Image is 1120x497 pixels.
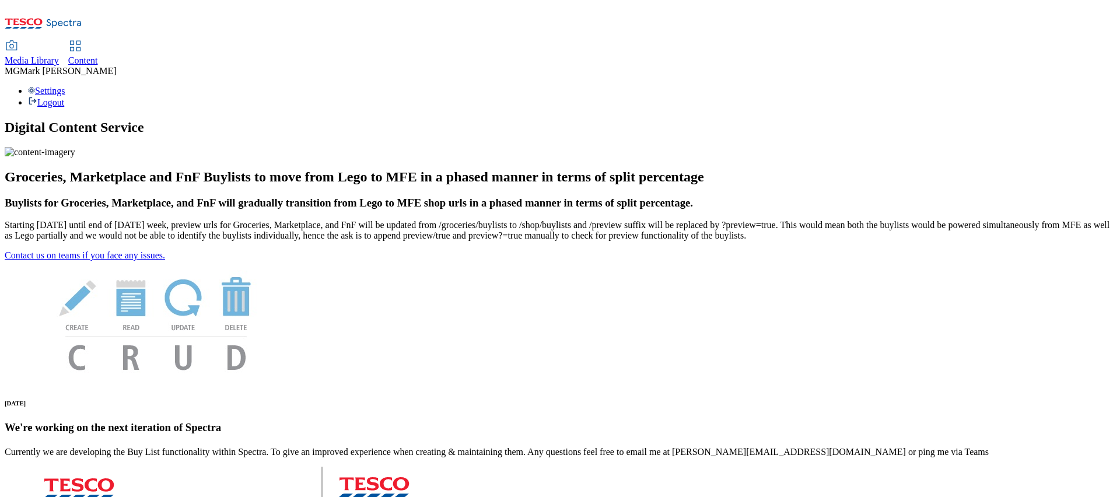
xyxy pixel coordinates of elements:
h2: Groceries, Marketplace and FnF Buylists to move from Lego to MFE in a phased manner in terms of s... [5,169,1115,185]
h3: Buylists for Groceries, Marketplace, and FnF will gradually transition from Lego to MFE shop urls... [5,197,1115,209]
h1: Digital Content Service [5,120,1115,135]
img: content-imagery [5,147,75,157]
span: MG [5,66,20,76]
h3: We're working on the next iteration of Spectra [5,421,1115,434]
a: Settings [28,86,65,96]
span: Content [68,55,98,65]
p: Starting [DATE] until end of [DATE] week, preview urls for Groceries, Marketplace, and FnF will b... [5,220,1115,241]
a: Contact us on teams if you face any issues. [5,250,165,260]
a: Logout [28,97,64,107]
p: Currently we are developing the Buy List functionality within Spectra. To give an improved experi... [5,447,1115,457]
a: Content [68,41,98,66]
a: Media Library [5,41,59,66]
span: Media Library [5,55,59,65]
span: Mark [PERSON_NAME] [20,66,117,76]
h6: [DATE] [5,400,1115,407]
img: News Image [5,261,308,383]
